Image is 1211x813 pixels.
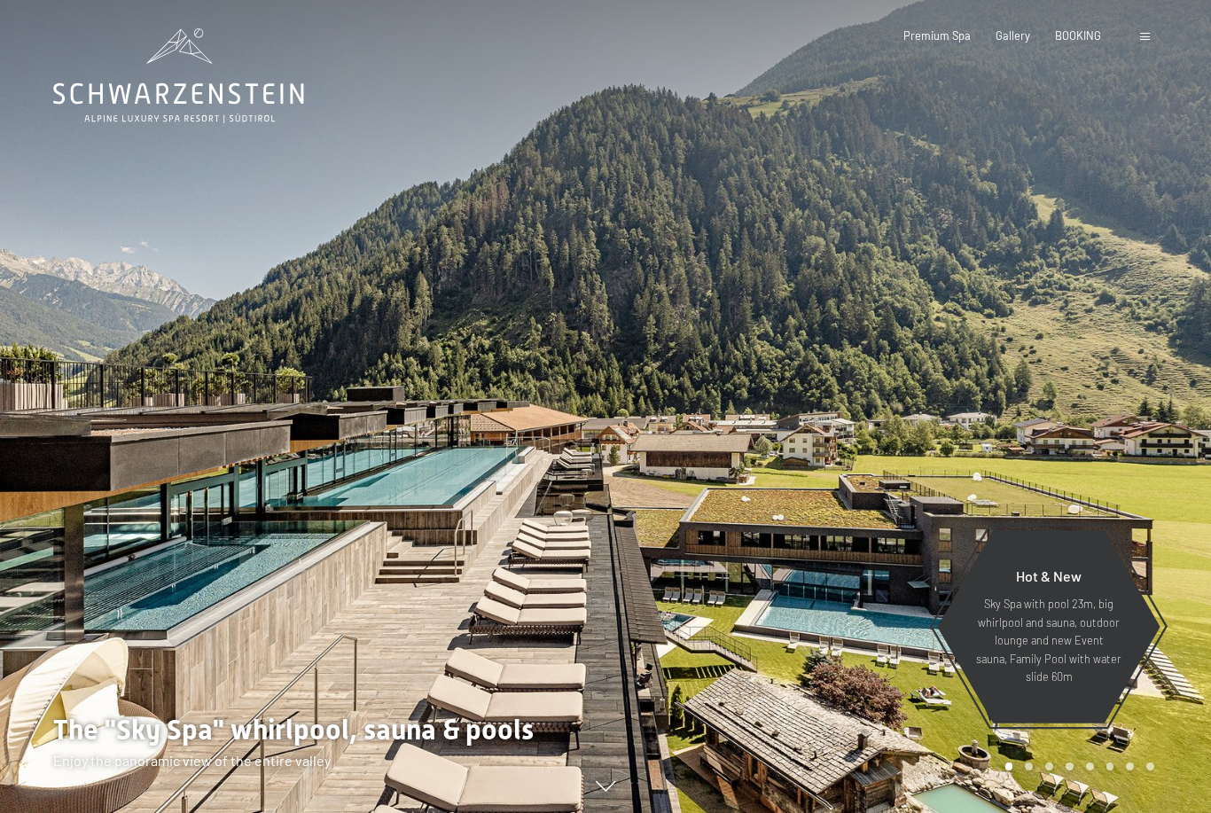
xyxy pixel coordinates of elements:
[1016,567,1082,584] span: Hot & New
[936,529,1161,724] a: Hot & New Sky Spa with pool 23m, big whirlpool and sauna, outdoor lounge and new Event sauna, Fam...
[1066,762,1074,770] div: Carousel Page 4
[1055,28,1101,43] a: BOOKING
[1146,762,1154,770] div: Carousel Page 8
[1025,762,1033,770] div: Carousel Page 2
[903,28,971,43] a: Premium Spa
[1106,762,1114,770] div: Carousel Page 6
[1086,762,1094,770] div: Carousel Page 5
[1126,762,1134,770] div: Carousel Page 7
[1045,762,1053,770] div: Carousel Page 3
[1005,762,1013,770] div: Carousel Page 1 (Current Slide)
[999,762,1154,770] div: Carousel Pagination
[996,28,1030,43] a: Gallery
[972,595,1126,685] p: Sky Spa with pool 23m, big whirlpool and sauna, outdoor lounge and new Event sauna, Family Pool w...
